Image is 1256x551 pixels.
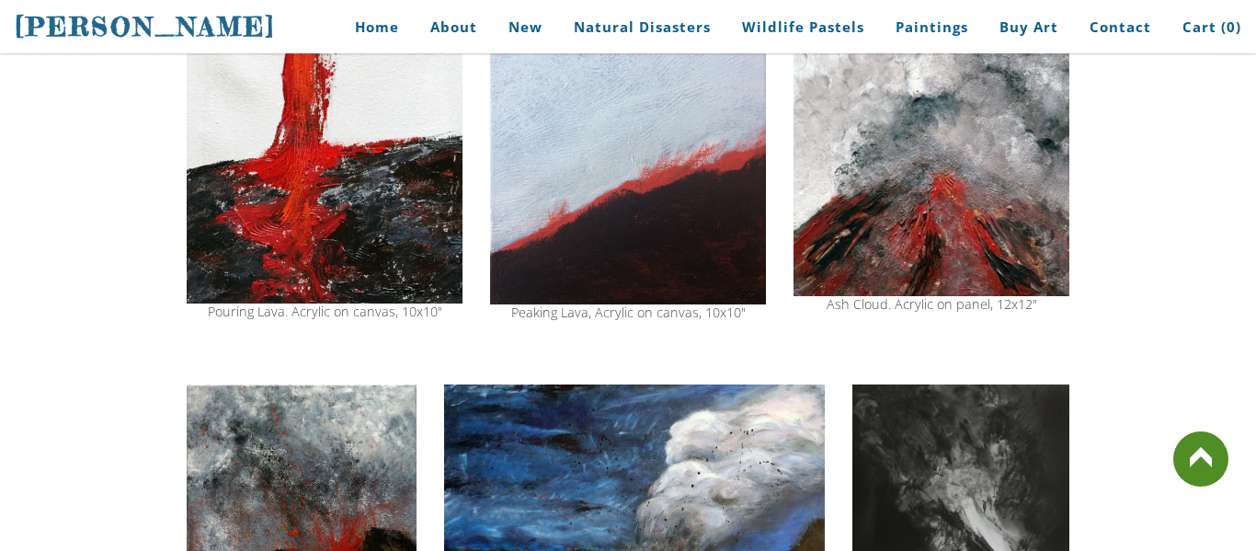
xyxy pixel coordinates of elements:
a: Cart (0) [1169,6,1241,48]
span: 0 [1227,17,1236,36]
a: New [495,6,556,48]
a: Home [327,6,413,48]
a: [PERSON_NAME] [15,9,276,44]
img: stratovolcano explosion [794,28,1069,296]
a: Natural Disasters [560,6,725,48]
span: [PERSON_NAME] [15,11,276,42]
a: Wildlife Pastels [728,6,878,48]
div: Pouring Lava. Acrylic on canvas, 10x10" [187,305,462,318]
a: Contact [1076,6,1165,48]
div: Ash Cloud. Acrylic on panel, 12x12" [794,298,1069,311]
a: About [417,6,491,48]
img: lava painting [490,28,766,304]
a: Buy Art [986,6,1072,48]
a: Paintings [882,6,982,48]
div: Peaking Lava, Acrylic on canvas, 10x10" [490,306,766,319]
img: flowing lava [187,28,462,303]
